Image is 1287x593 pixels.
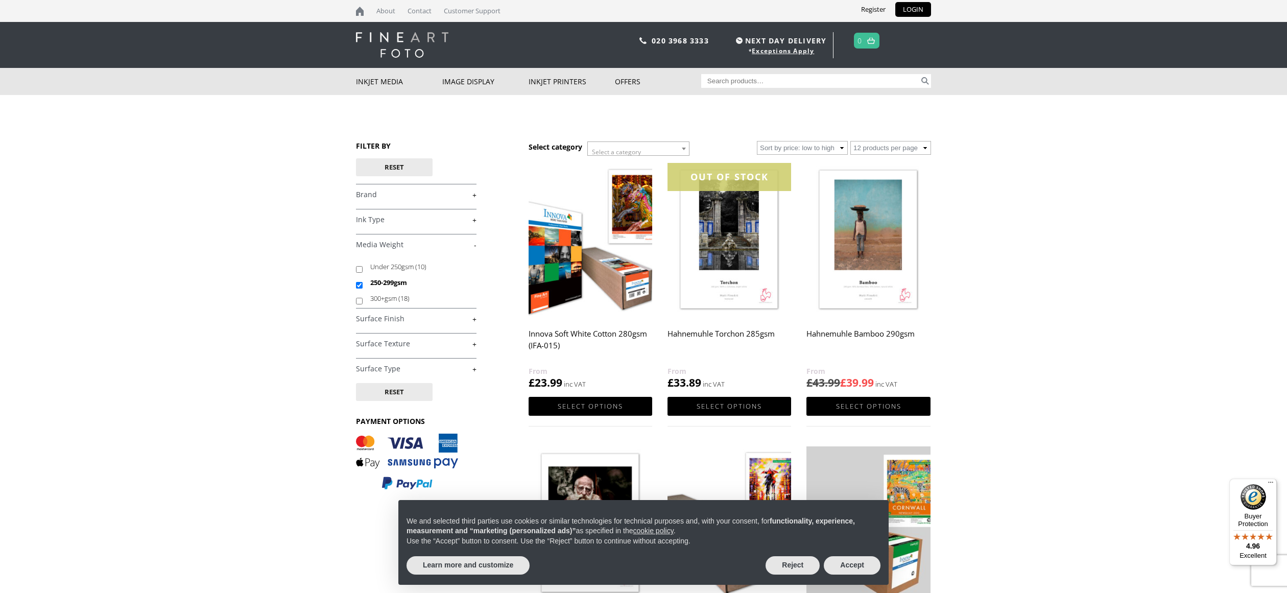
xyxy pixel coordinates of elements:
[1229,512,1277,528] p: Buyer Protection
[356,364,476,374] a: +
[668,375,701,390] bdi: 33.89
[1246,542,1260,550] span: 4.96
[806,375,840,390] bdi: 43.99
[668,163,791,390] a: OUT OF STOCK Hahnemuhle Torchon 285gsm £33.89
[370,275,467,291] label: 250-299gsm
[1265,479,1277,491] button: Menu
[1241,484,1266,510] img: Trusted Shops Trustmark
[356,339,476,349] a: +
[356,32,448,58] img: logo-white.svg
[867,37,875,44] img: basket.svg
[806,397,930,416] a: Select options for “Hahnemuhle Bamboo 290gsm”
[529,163,652,318] img: Innova Soft White Cotton 280gsm (IFA-015)
[633,527,674,535] a: cookie policy
[668,324,791,365] h2: Hahnemuhle Torchon 285gsm
[356,190,476,200] a: +
[442,68,529,95] a: Image Display
[356,184,476,204] h4: Brand
[919,74,931,88] button: Search
[356,416,476,426] h3: PAYMENT OPTIONS
[356,333,476,353] h4: Surface Texture
[356,215,476,225] a: +
[668,163,791,191] div: OUT OF STOCK
[766,556,820,575] button: Reject
[824,556,880,575] button: Accept
[407,556,530,575] button: Learn more and customize
[370,259,467,275] label: Under 250gsm
[356,209,476,229] h4: Ink Type
[733,35,826,46] span: NEXT DAY DELIVERY
[529,397,652,416] a: Select options for “Innova Soft White Cotton 280gsm (IFA-015)”
[806,163,930,390] a: Hahnemuhle Bamboo 290gsm £43.99£39.99
[701,74,920,88] input: Search products…
[415,262,426,271] span: (10)
[1229,552,1277,560] p: Excellent
[529,163,652,390] a: Innova Soft White Cotton 280gsm (IFA-015) £23.99
[529,375,562,390] bdi: 23.99
[356,383,433,401] button: Reset
[356,234,476,254] h4: Media Weight
[853,2,893,17] a: Register
[752,46,814,55] a: Exceptions Apply
[356,434,458,490] img: PAYMENT OPTIONS
[615,68,701,95] a: Offers
[840,375,846,390] span: £
[407,517,855,535] strong: functionality, experience, measurement and “marketing (personalized ads)”
[356,358,476,378] h4: Surface Type
[668,163,791,318] img: Hahnemuhle Torchon 285gsm
[895,2,931,17] a: LOGIN
[668,397,791,416] a: Select options for “Hahnemuhle Torchon 285gsm”
[529,375,535,390] span: £
[529,68,615,95] a: Inkjet Printers
[390,492,897,593] div: Notice
[857,33,862,48] a: 0
[639,37,647,44] img: phone.svg
[529,324,652,365] h2: Innova Soft White Cotton 280gsm (IFA-015)
[757,141,848,155] select: Shop order
[356,68,442,95] a: Inkjet Media
[1229,479,1277,565] button: Trusted Shops TrustmarkBuyer Protection4.96Excellent
[806,324,930,365] h2: Hahnemuhle Bamboo 290gsm
[668,375,674,390] span: £
[806,163,930,318] img: Hahnemuhle Bamboo 290gsm
[529,142,582,152] h3: Select category
[806,375,813,390] span: £
[840,375,874,390] bdi: 39.99
[356,240,476,250] a: -
[407,536,880,547] p: Use the “Accept” button to consent. Use the “Reject” button to continue without accepting.
[398,294,410,303] span: (18)
[356,308,476,328] h4: Surface Finish
[652,36,709,45] a: 020 3968 3333
[356,141,476,151] h3: FILTER BY
[407,516,880,536] p: We and selected third parties use cookies or similar technologies for technical purposes and, wit...
[736,37,743,44] img: time.svg
[356,158,433,176] button: Reset
[592,148,641,156] span: Select a category
[370,291,467,306] label: 300+gsm
[356,314,476,324] a: +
